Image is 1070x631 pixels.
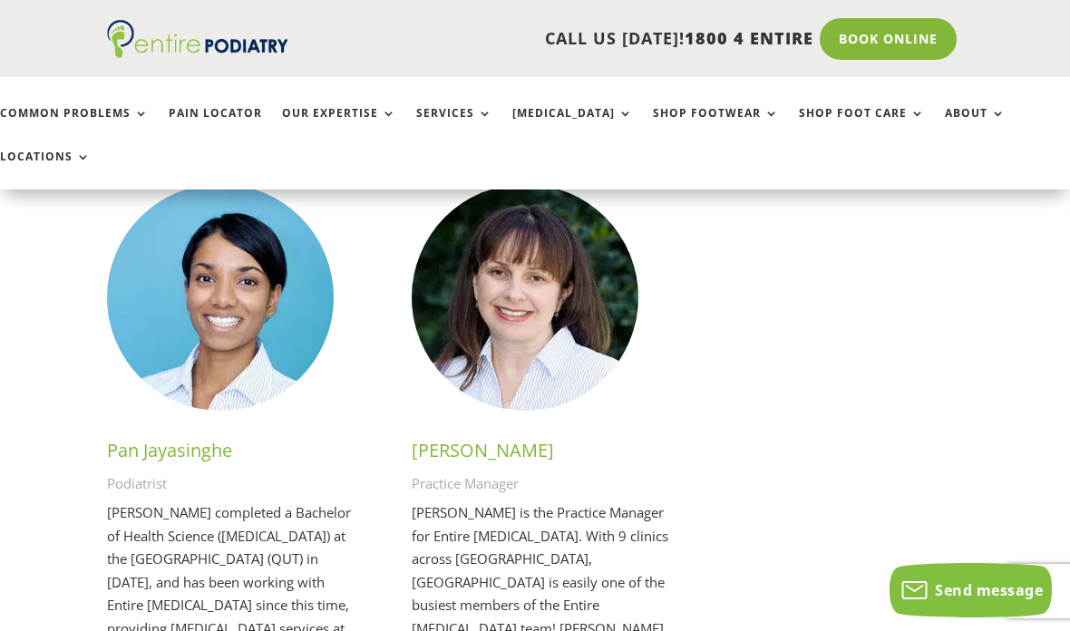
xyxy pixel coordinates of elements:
a: Shop Foot Care [799,107,925,146]
p: Practice Manager [412,472,669,502]
a: About [945,107,1006,146]
a: Services [416,107,492,146]
a: Shop Footwear [653,107,779,146]
p: Podiatrist [107,472,365,502]
p: CALL US [DATE]! [297,27,813,51]
a: Book Online [820,18,957,60]
button: Send message [890,563,1052,617]
h3: [PERSON_NAME] [412,438,669,472]
img: logo (1) [107,20,288,58]
span: 1800 4 ENTIRE [685,27,813,49]
img: Anike Hope [412,184,638,411]
a: [MEDICAL_DATA] [512,107,633,146]
img: Pan Jayasinghe [107,184,334,411]
span: Send message [935,580,1043,600]
a: Our Expertise [282,107,396,146]
h3: Pan Jayasinghe [107,438,365,472]
a: Pain Locator [169,107,262,146]
a: Entire Podiatry [107,44,288,62]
